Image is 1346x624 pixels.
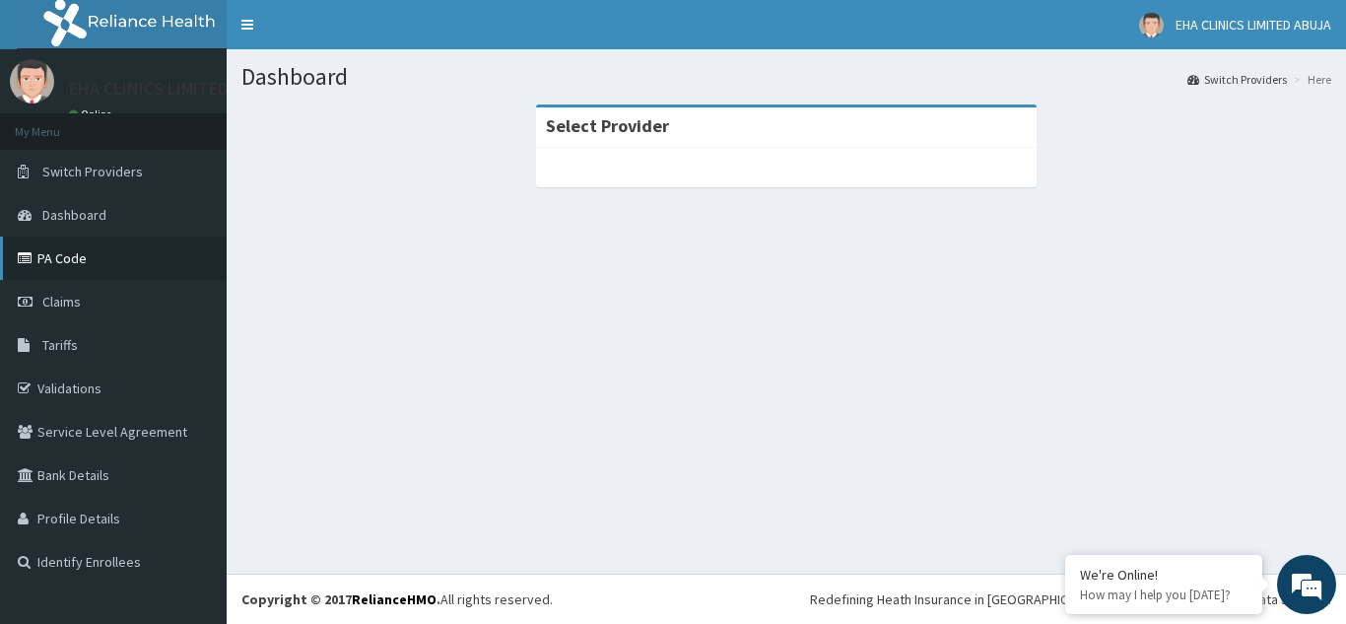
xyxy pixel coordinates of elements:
p: EHA CLINICS LIMITED ABUJA [69,80,282,98]
h1: Dashboard [241,64,1331,90]
img: User Image [10,59,54,104]
a: Online [69,107,116,121]
img: User Image [1139,13,1164,37]
a: Switch Providers [1187,71,1287,88]
footer: All rights reserved. [227,574,1346,624]
p: How may I help you today? [1080,587,1247,603]
a: RelianceHMO [352,590,437,608]
strong: Select Provider [546,114,669,137]
span: Tariffs [42,336,78,354]
strong: Copyright © 2017 . [241,590,440,608]
span: Switch Providers [42,163,143,180]
div: Redefining Heath Insurance in [GEOGRAPHIC_DATA] using Telemedicine and Data Science! [810,589,1331,609]
span: Dashboard [42,206,106,224]
span: Claims [42,293,81,311]
span: EHA CLINICS LIMITED ABUJA [1176,16,1331,34]
div: We're Online! [1080,566,1247,584]
li: Here [1289,71,1331,88]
